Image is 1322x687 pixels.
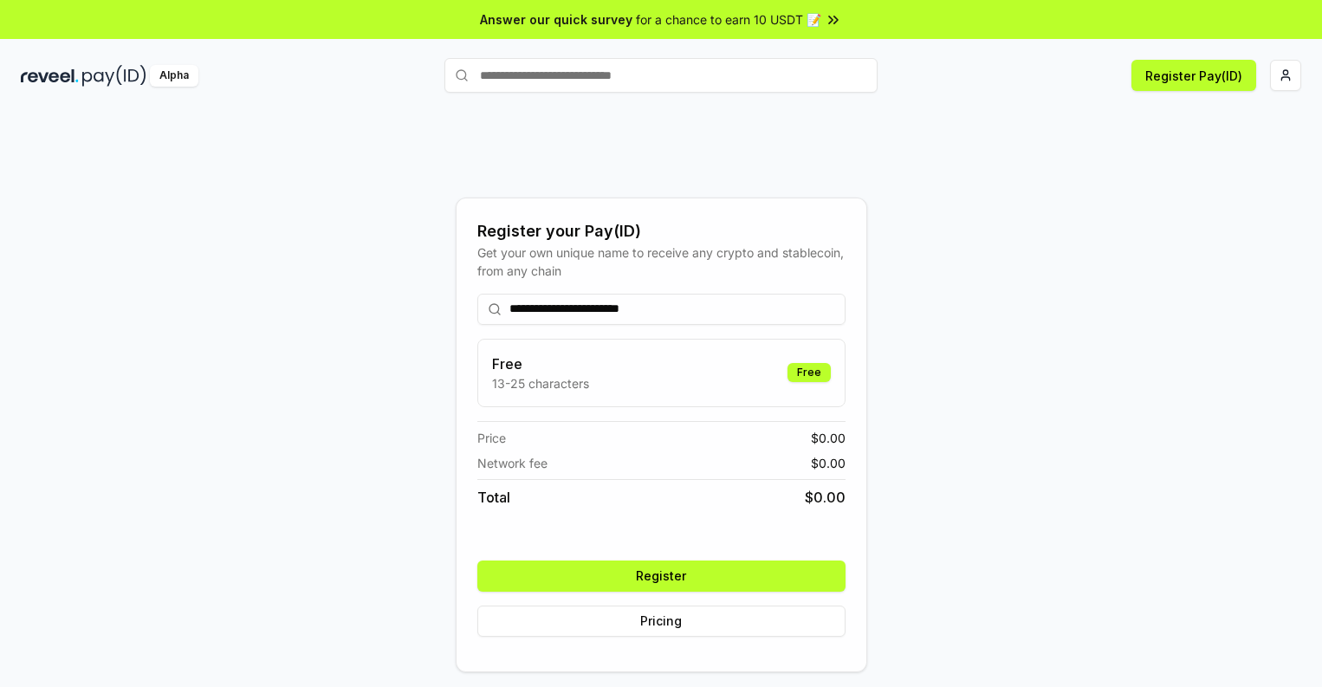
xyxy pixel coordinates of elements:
[150,65,198,87] div: Alpha
[477,561,846,592] button: Register
[477,243,846,280] div: Get your own unique name to receive any crypto and stablecoin, from any chain
[1131,60,1256,91] button: Register Pay(ID)
[82,65,146,87] img: pay_id
[787,363,831,382] div: Free
[492,374,589,392] p: 13-25 characters
[811,429,846,447] span: $ 0.00
[477,606,846,637] button: Pricing
[480,10,632,29] span: Answer our quick survey
[477,454,548,472] span: Network fee
[805,487,846,508] span: $ 0.00
[492,353,589,374] h3: Free
[477,219,846,243] div: Register your Pay(ID)
[636,10,821,29] span: for a chance to earn 10 USDT 📝
[477,487,510,508] span: Total
[477,429,506,447] span: Price
[811,454,846,472] span: $ 0.00
[21,65,79,87] img: reveel_dark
